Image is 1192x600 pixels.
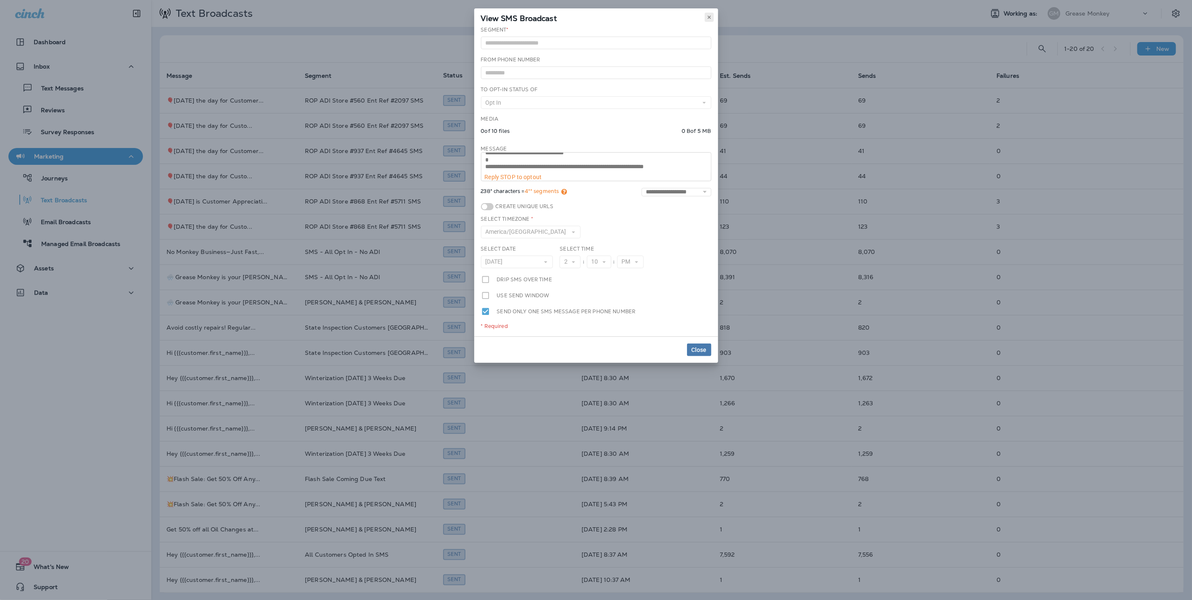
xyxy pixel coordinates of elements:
label: Select Time [560,246,594,252]
label: From Phone Number [481,56,540,63]
label: Message [481,145,507,152]
label: Send only one SMS message per phone number [497,307,636,316]
button: Opt In [481,96,711,109]
span: PM [622,258,634,265]
div: * Required [481,323,711,330]
label: Segment [481,26,509,33]
label: Media [481,116,499,122]
button: PM [617,256,644,268]
p: 0 of 10 files [481,128,510,135]
button: Close [687,344,711,356]
div: : [611,256,617,268]
div: View SMS Broadcast [474,8,718,26]
span: 2 [564,258,571,265]
div: : [581,256,587,268]
button: 2 [560,256,581,268]
span: Reply STOP to optout [485,174,542,180]
button: 10 [587,256,611,268]
button: [DATE] [481,256,553,268]
span: America/[GEOGRAPHIC_DATA] [486,228,570,235]
span: [DATE] [486,258,506,265]
label: Create Unique URLs [494,203,554,210]
span: Close [692,347,707,353]
label: Drip SMS over time [497,275,552,284]
label: Use send window [497,291,550,300]
span: 238* characters = [481,188,567,196]
label: Select Date [481,246,516,252]
button: America/[GEOGRAPHIC_DATA] [481,226,581,238]
span: 10 [592,258,602,265]
span: 4** segments [525,188,559,195]
span: Opt In [486,99,505,106]
label: Select Timezone [481,216,533,222]
label: To Opt-In Status of [481,86,538,93]
p: 0 B of 5 MB [682,128,711,135]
